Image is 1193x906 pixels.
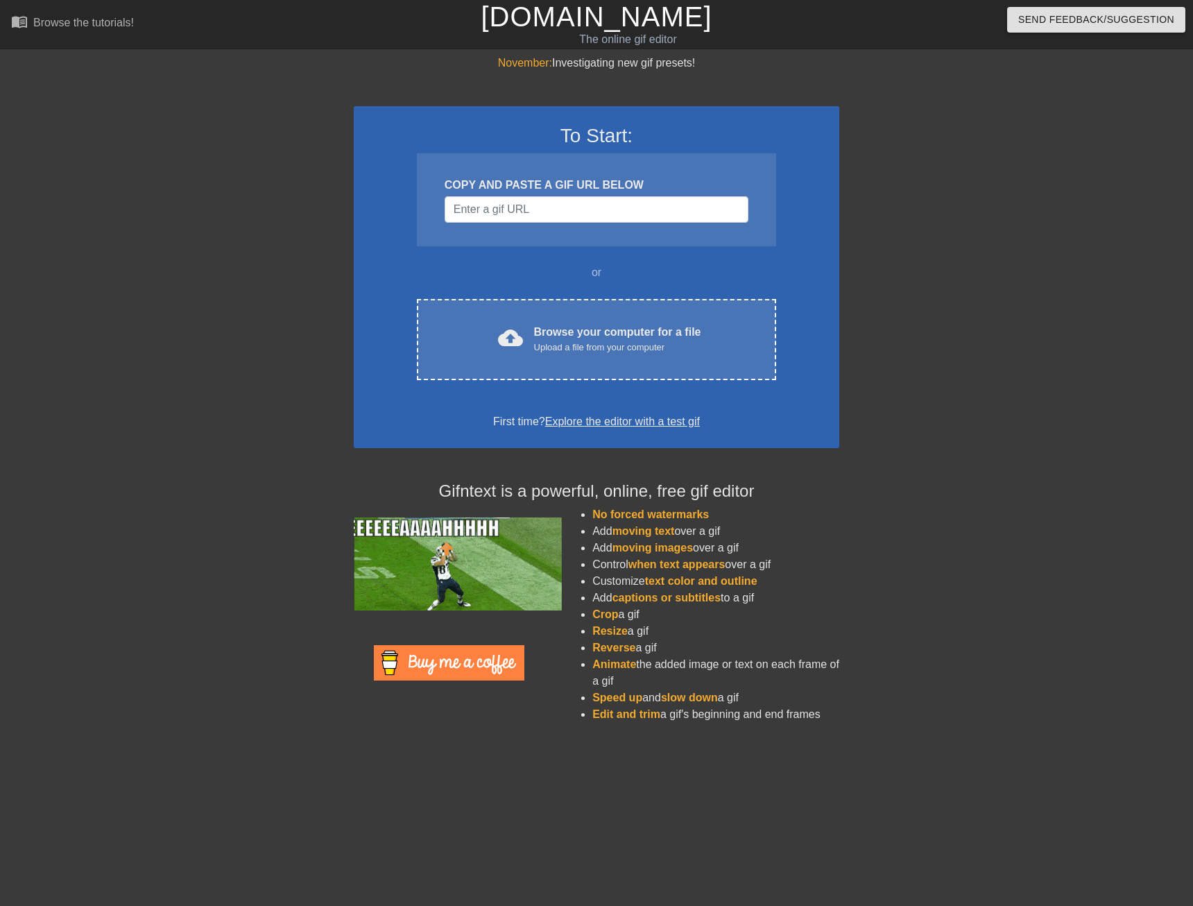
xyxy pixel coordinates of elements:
[498,325,523,350] span: cloud_upload
[1007,7,1185,33] button: Send Feedback/Suggestion
[33,17,134,28] div: Browse the tutorials!
[11,13,28,30] span: menu_book
[592,640,839,656] li: a gif
[592,623,839,640] li: a gif
[498,57,552,69] span: November:
[354,518,562,610] img: football_small.gif
[592,540,839,556] li: Add over a gif
[354,55,839,71] div: Investigating new gif presets!
[645,575,757,587] span: text color and outline
[372,413,821,430] div: First time?
[628,558,726,570] span: when text appears
[445,177,748,194] div: COPY AND PASTE A GIF URL BELOW
[592,658,636,670] span: Animate
[390,264,803,281] div: or
[592,708,660,720] span: Edit and trim
[592,642,635,653] span: Reverse
[592,606,839,623] li: a gif
[534,341,701,354] div: Upload a file from your computer
[592,508,709,520] span: No forced watermarks
[592,573,839,590] li: Customize
[592,608,618,620] span: Crop
[404,31,851,48] div: The online gif editor
[374,645,524,681] img: Buy Me A Coffee
[592,625,628,637] span: Resize
[592,590,839,606] li: Add to a gif
[612,525,675,537] span: moving text
[445,196,748,223] input: Username
[612,592,721,604] span: captions or subtitles
[612,542,693,554] span: moving images
[592,556,839,573] li: Control over a gif
[534,324,701,354] div: Browse your computer for a file
[1018,11,1174,28] span: Send Feedback/Suggestion
[354,481,839,502] h4: Gifntext is a powerful, online, free gif editor
[592,692,642,703] span: Speed up
[592,690,839,706] li: and a gif
[592,523,839,540] li: Add over a gif
[481,1,712,32] a: [DOMAIN_NAME]
[661,692,718,703] span: slow down
[372,124,821,148] h3: To Start:
[592,706,839,723] li: a gif's beginning and end frames
[11,13,134,35] a: Browse the tutorials!
[592,656,839,690] li: the added image or text on each frame of a gif
[545,416,700,427] a: Explore the editor with a test gif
